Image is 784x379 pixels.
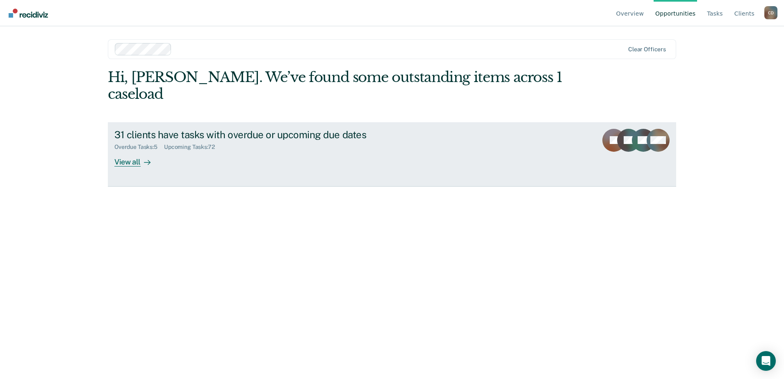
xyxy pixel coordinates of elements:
div: Hi, [PERSON_NAME]. We’ve found some outstanding items across 1 caseload [108,69,563,103]
div: Overdue Tasks : 5 [114,144,164,151]
div: View all [114,151,160,167]
div: Open Intercom Messenger [756,351,776,371]
div: C D [764,6,777,19]
div: Clear officers [628,46,666,53]
a: 31 clients have tasks with overdue or upcoming due datesOverdue Tasks:5Upcoming Tasks:72View all [108,122,676,187]
img: Recidiviz [9,9,48,18]
button: Profile dropdown button [764,6,777,19]
div: 31 clients have tasks with overdue or upcoming due dates [114,129,402,141]
div: Upcoming Tasks : 72 [164,144,221,151]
